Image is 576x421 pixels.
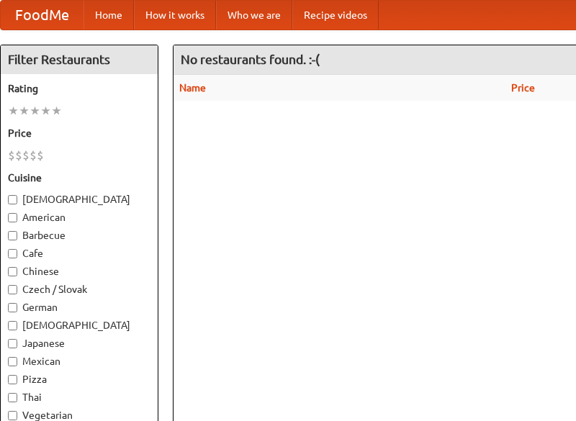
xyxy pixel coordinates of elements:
label: Cafe [8,246,150,261]
input: Mexican [8,357,17,366]
label: [DEMOGRAPHIC_DATA] [8,318,150,332]
li: ★ [8,103,19,119]
li: $ [37,148,44,163]
a: Home [84,1,134,30]
a: Price [511,82,535,94]
a: How it works [134,1,216,30]
h4: Filter Restaurants [1,45,158,74]
li: ★ [19,103,30,119]
h5: Price [8,126,150,140]
li: $ [22,148,30,163]
input: Cafe [8,249,17,258]
li: $ [8,148,15,163]
h5: Cuisine [8,171,150,185]
label: Chinese [8,264,150,279]
label: [DEMOGRAPHIC_DATA] [8,192,150,207]
input: Japanese [8,339,17,348]
label: Thai [8,390,150,404]
label: Czech / Slovak [8,282,150,296]
label: American [8,210,150,225]
input: [DEMOGRAPHIC_DATA] [8,195,17,204]
a: Name [179,82,206,94]
input: [DEMOGRAPHIC_DATA] [8,321,17,330]
label: Barbecue [8,228,150,243]
h5: Rating [8,81,150,96]
input: German [8,303,17,312]
li: $ [30,148,37,163]
a: Recipe videos [292,1,379,30]
label: Pizza [8,372,150,386]
li: ★ [51,103,62,119]
input: Thai [8,393,17,402]
input: Czech / Slovak [8,285,17,294]
a: Who we are [216,1,292,30]
li: ★ [40,103,51,119]
li: ★ [30,103,40,119]
label: Japanese [8,336,150,350]
input: Vegetarian [8,411,17,420]
input: Chinese [8,267,17,276]
input: American [8,213,17,222]
a: FoodMe [1,1,84,30]
label: German [8,300,150,314]
input: Barbecue [8,231,17,240]
input: Pizza [8,375,17,384]
li: $ [15,148,22,163]
label: Mexican [8,354,150,368]
ng-pluralize: No restaurants found. :-( [181,53,320,66]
